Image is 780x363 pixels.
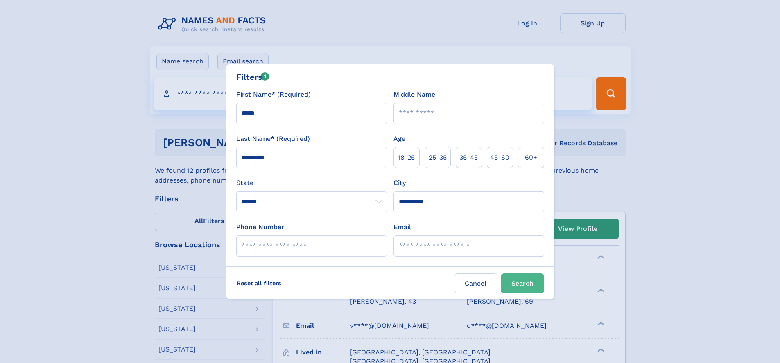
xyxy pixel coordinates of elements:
label: Reset all filters [231,273,287,293]
span: 35‑45 [459,153,478,162]
label: Middle Name [393,90,435,99]
label: Age [393,134,405,144]
label: Phone Number [236,222,284,232]
span: 25‑35 [429,153,447,162]
label: Email [393,222,411,232]
label: City [393,178,406,188]
span: 45‑60 [490,153,509,162]
span: 18‑25 [398,153,415,162]
div: Filters [236,71,269,83]
span: 60+ [525,153,537,162]
label: First Name* (Required) [236,90,311,99]
label: Cancel [454,273,497,293]
label: Last Name* (Required) [236,134,310,144]
button: Search [501,273,544,293]
label: State [236,178,387,188]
